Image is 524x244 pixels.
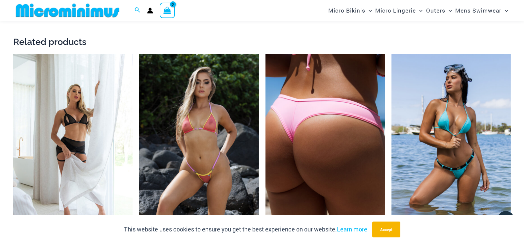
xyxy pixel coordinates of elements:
a: Micro BikinisMenu ToggleMenu Toggle [327,2,374,19]
img: Maya Sunkist Coral 309 Top 469 Bottom 02 [139,54,259,233]
span: Outers [426,2,445,19]
span: Mens Swimwear [455,2,502,19]
nav: Site Navigation [326,1,511,20]
span: Micro Bikinis [328,2,365,19]
a: Search icon link [135,6,141,15]
a: Maya Sunkist Coral 309 Top 469 Bottom 02Maya Sunkist Coral 309 Top 469 Bottom 04Maya Sunkist Cora... [139,54,259,233]
img: Bond Turquoise 312 Top 492 Bottom 02 [391,54,511,233]
h2: Related products [13,36,511,48]
img: MM SHOP LOGO FLAT [13,3,122,18]
img: Link Pop Pink 4955 Bottom 02 [265,54,385,233]
img: Seduction Black 1034 Bra 6034 Bottom 5019 skirt 11 [13,54,133,233]
span: Micro Lingerie [375,2,416,19]
span: Menu Toggle [365,2,372,19]
a: Account icon link [147,8,153,14]
a: Bond Turquoise 312 Top 492 Bottom 02Bond Turquoise 312 Top 492 Bottom 03Bond Turquoise 312 Top 49... [391,54,511,233]
span: Menu Toggle [416,2,423,19]
a: Seduction Black 1034 Bra 6034 Bottom 5019 skirt 11Seduction Black 1034 Bra 6034 Bottom 5019 skirt... [13,54,133,233]
a: Micro LingerieMenu ToggleMenu Toggle [374,2,424,19]
a: Learn more [337,225,367,233]
a: OutersMenu ToggleMenu Toggle [424,2,454,19]
span: Menu Toggle [502,2,508,19]
a: View Shopping Cart, empty [160,3,175,18]
span: Menu Toggle [445,2,452,19]
p: This website uses cookies to ensure you get the best experience on our website. [124,225,367,234]
a: Link Pop Pink 4955 Bottom 01Link Pop Pink 4955 Bottom 02Link Pop Pink 4955 Bottom 02 [265,54,385,233]
a: Mens SwimwearMenu ToggleMenu Toggle [454,2,510,19]
button: Accept [372,222,400,237]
